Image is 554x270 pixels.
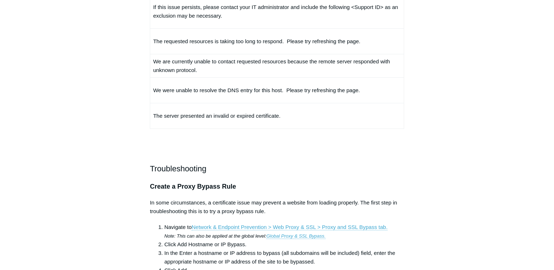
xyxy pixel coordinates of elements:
p: In some circumstances, a certificate issue may prevent a website from loading properly. The first... [150,198,404,216]
h3: Create a Proxy Bypass Rule [150,181,404,192]
h2: Troubleshooting [150,162,404,175]
p: We were unable to resolve the DNS entry for this host. Please try refreshing the page. [153,86,401,95]
p: The server presented an invalid or expired certificate. [153,112,401,120]
li: Navigate to [164,223,404,240]
td: We are currently unable to contact requested resources because the remote server responded with u... [150,54,404,77]
em: Note: This can also be applied at the global level: [164,233,326,239]
p: The requested resources is taking too long to respond. Please try refreshing the page. [153,37,401,46]
li: In the Enter a hostname or IP address to bypass (all subdomains will be included) field, enter th... [164,249,404,266]
a: Network & Endpoint Prevention > Web Proxy & SSL > Proxy and SSL Bypass tab. [192,224,388,230]
a: Global Proxy & SSL Bypass. [266,233,326,239]
li: Click Add Hostname or IP Bypass. [164,240,404,249]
